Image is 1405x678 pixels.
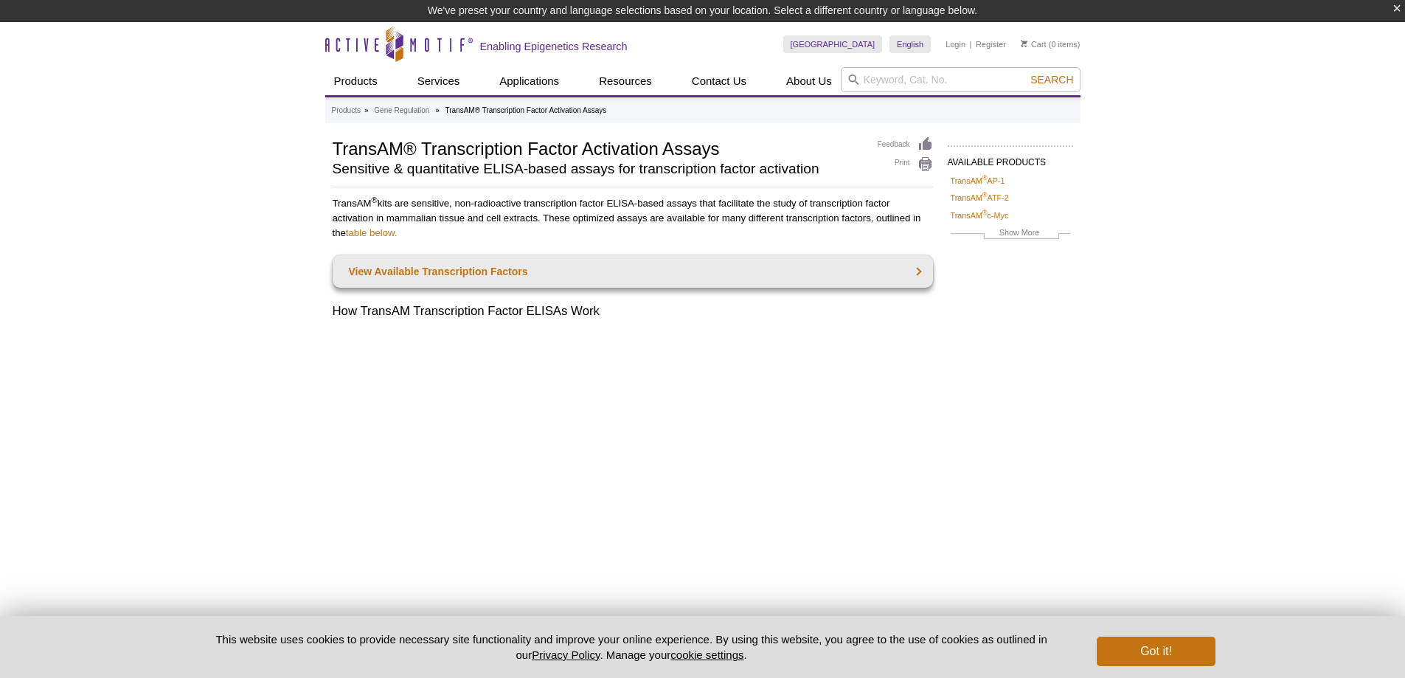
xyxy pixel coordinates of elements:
[480,40,628,53] h2: Enabling Epigenetics Research
[970,35,972,53] li: |
[982,209,988,216] sup: ®
[948,145,1073,172] h2: AVAILABLE PRODUCTS
[332,104,361,117] a: Products
[333,196,933,241] p: TransAM kits are sensitive, non-radioactive transcription factor ELISA-based assays that facilita...
[1021,39,1047,49] a: Cart
[333,302,933,320] h2: How TransAM Transcription Factor ELISAs Work
[333,136,863,159] h1: TransAM® Transcription Factor Activation Assays
[878,136,933,153] a: Feedback
[590,67,661,95] a: Resources
[490,67,568,95] a: Applications
[325,67,386,95] a: Products
[435,106,440,114] li: »
[1021,35,1080,53] li: (0 items)
[951,174,1005,187] a: TransAM®AP-1
[374,104,429,117] a: Gene Regulation
[951,209,1009,222] a: TransAM®c-Myc
[190,632,1073,663] p: This website uses cookies to provide necessary site functionality and improve your online experie...
[670,648,743,661] button: cookie settings
[951,226,1070,243] a: Show More
[333,255,933,288] a: View Available Transcription Factors
[982,174,988,181] sup: ®
[532,648,600,661] a: Privacy Policy
[1030,74,1073,86] span: Search
[777,67,841,95] a: About Us
[1097,637,1215,666] button: Got it!
[1026,73,1078,86] button: Search
[445,106,607,114] li: TransAM® Transcription Factor Activation Assays
[1021,40,1027,47] img: Your Cart
[333,162,863,176] h2: Sensitive & quantitative ELISA-based assays for transcription factor activation
[951,191,1009,204] a: TransAM®ATF-2
[841,67,1080,92] input: Keyword, Cat. No.
[364,106,369,114] li: »
[333,331,933,669] iframe: How TransAM® transcription factor activation assays work video
[976,39,1006,49] a: Register
[982,192,988,199] sup: ®
[372,196,378,204] sup: ®
[783,35,883,53] a: [GEOGRAPHIC_DATA]
[683,67,755,95] a: Contact Us
[878,156,933,173] a: Print
[409,67,469,95] a: Services
[346,227,398,238] a: table below.
[946,39,965,49] a: Login
[889,35,931,53] a: English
